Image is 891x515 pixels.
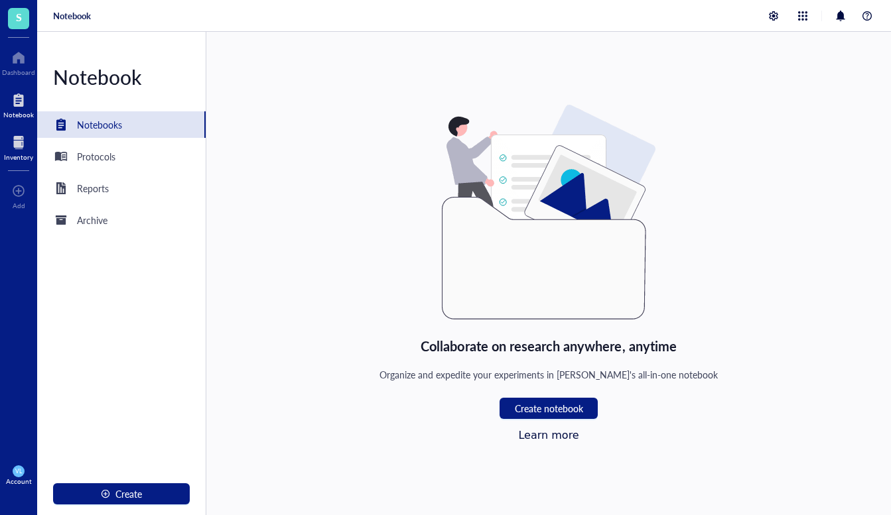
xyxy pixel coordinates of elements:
div: Notebooks [77,117,122,132]
div: Protocols [77,149,115,164]
span: Create notebook [515,403,583,414]
a: Protocols [37,143,206,170]
a: Notebooks [37,111,206,138]
div: Notebook [3,111,34,119]
div: Add [13,201,25,209]
div: Notebook [37,64,206,90]
a: Archive [37,207,206,233]
div: Reports [77,181,109,196]
a: Reports [37,175,206,201]
img: Empty state [442,105,655,319]
button: Create notebook [500,398,598,419]
div: Dashboard [2,68,35,76]
a: Inventory [4,132,33,161]
span: Create [115,488,142,499]
div: Archive [77,213,107,227]
div: Account [6,477,32,485]
div: Organize and expedite your experiments in [PERSON_NAME]'s all-in-one notebook [379,367,719,382]
div: Collaborate on research anywhere, anytime [421,335,677,357]
span: VL [15,468,22,475]
div: Inventory [4,153,33,161]
a: Notebook [53,10,91,22]
a: Notebook [3,89,34,119]
a: Dashboard [2,47,35,76]
button: Create [53,483,190,504]
span: S [16,9,22,25]
a: Learn more [518,429,579,441]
